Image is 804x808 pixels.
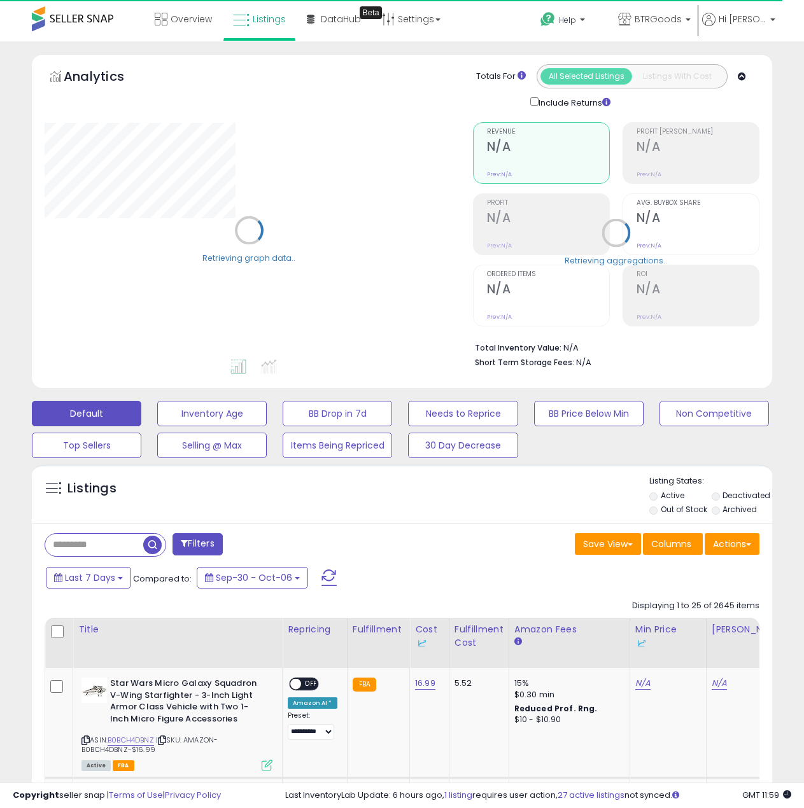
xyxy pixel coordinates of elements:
div: Displaying 1 to 25 of 2645 items [632,600,759,612]
span: Columns [651,538,691,550]
a: 1 listing [444,789,472,801]
button: Columns [643,533,703,555]
strong: Copyright [13,789,59,801]
button: Needs to Reprice [408,401,518,426]
span: FBA [113,760,134,771]
small: FBA [353,678,376,692]
label: Active [661,490,684,501]
button: Save View [575,533,641,555]
a: Privacy Policy [165,789,221,801]
div: Fulfillment Cost [455,623,504,650]
button: Sep-30 - Oct-06 [197,567,308,589]
span: Listings [253,13,286,25]
div: seller snap | | [13,790,221,802]
div: Cost [415,623,444,650]
b: Reduced Prof. Rng. [514,703,598,714]
div: Amazon Fees [514,623,624,636]
div: Last InventoryLab Update: 6 hours ago, requires user action, not synced. [285,790,791,802]
button: Filters [173,533,222,555]
button: Default [32,401,141,426]
label: Deactivated [723,490,770,501]
div: 5.52 [455,678,499,689]
button: Top Sellers [32,433,141,458]
a: Hi [PERSON_NAME] [702,13,775,41]
p: Listing States: [649,475,772,487]
div: Retrieving graph data.. [202,252,295,263]
button: BB Price Below Min [534,401,644,426]
div: [PERSON_NAME] [712,623,787,636]
button: Inventory Age [157,401,267,426]
span: Overview [171,13,212,25]
button: Actions [705,533,759,555]
div: 15% [514,678,620,689]
a: B0BCH4DBNZ [108,735,154,746]
span: OFF [301,679,321,690]
span: | SKU: AMAZON-B0BCH4DBNZ-$16.99 [81,735,218,754]
a: Help [530,2,607,41]
span: Hi [PERSON_NAME] [719,13,766,25]
b: Star Wars Micro Galaxy Squadron V-Wing Starfighter - 3-Inch Light Armor Class Vehicle with Two 1-... [110,678,265,728]
div: $10 - $10.90 [514,714,620,725]
button: Last 7 Days [46,567,131,589]
span: All listings currently available for purchase on Amazon [81,760,111,771]
a: N/A [635,677,651,690]
div: Include Returns [521,95,626,109]
span: BTRGoods [635,13,682,25]
button: Items Being Repriced [283,433,392,458]
button: All Selected Listings [540,68,632,85]
label: Out of Stock [661,504,707,515]
a: 27 active listings [558,789,624,801]
span: Last 7 Days [65,571,115,584]
div: Title [78,623,277,636]
span: DataHub [321,13,361,25]
button: Non Competitive [659,401,769,426]
h5: Analytics [64,67,149,88]
button: Listings With Cost [631,68,723,85]
span: Help [559,15,576,25]
div: ASIN: [81,678,272,769]
div: Totals For [476,71,526,83]
small: Amazon Fees. [514,636,522,648]
button: BB Drop in 7d [283,401,392,426]
h5: Listings [67,480,116,498]
div: Min Price [635,623,701,650]
img: 31I1PqwC6xL._SL40_.jpg [81,678,107,703]
div: $0.30 min [514,689,620,700]
a: 16.99 [415,677,435,690]
button: Selling @ Max [157,433,267,458]
img: InventoryLab Logo [635,637,648,650]
a: N/A [712,677,727,690]
button: 30 Day Decrease [408,433,518,458]
div: Fulfillment [353,623,404,636]
label: Archived [723,504,757,515]
i: Get Help [540,11,556,27]
img: InventoryLab Logo [415,637,428,650]
div: Repricing [288,623,342,636]
a: Terms of Use [109,789,163,801]
div: Amazon AI * [288,697,337,709]
div: Preset: [288,711,337,740]
span: 2025-10-14 11:59 GMT [742,789,791,801]
div: Retrieving aggregations.. [565,254,667,266]
div: Some or all of the values in this column are provided from Inventory Lab. [635,636,701,650]
div: Tooltip anchor [360,6,382,19]
div: Some or all of the values in this column are provided from Inventory Lab. [415,636,444,650]
span: Compared to: [133,573,192,585]
span: Sep-30 - Oct-06 [216,571,292,584]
